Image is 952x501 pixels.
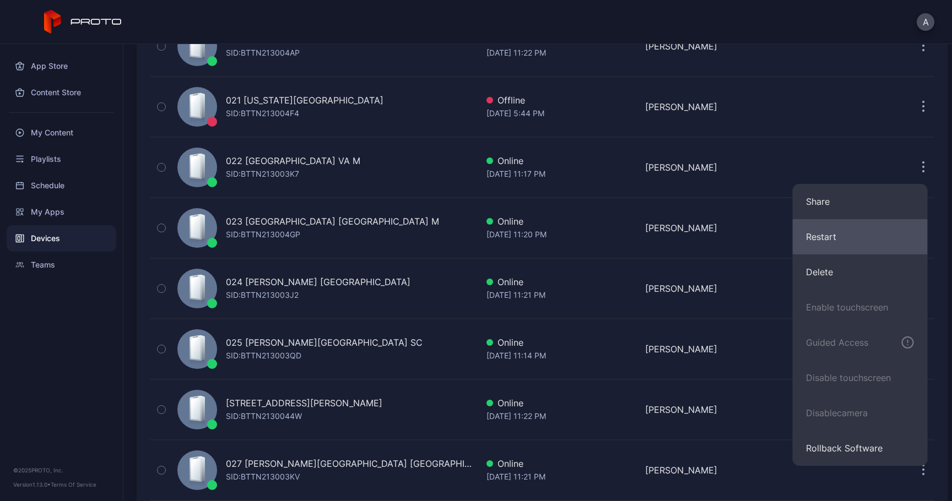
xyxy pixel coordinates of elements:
[793,360,928,395] button: Disable touchscreen
[486,107,637,120] div: [DATE] 5:44 PM
[7,225,116,252] a: Devices
[645,342,796,356] div: [PERSON_NAME]
[13,481,51,488] span: Version 1.13.0 •
[645,40,796,53] div: [PERSON_NAME]
[486,154,637,167] div: Online
[226,336,423,349] div: 025 [PERSON_NAME][GEOGRAPHIC_DATA] SC
[7,146,116,172] a: Playlists
[226,167,299,181] div: SID: BTTN213003K7
[486,167,637,181] div: [DATE] 11:17 PM
[645,464,796,477] div: [PERSON_NAME]
[486,228,637,241] div: [DATE] 11:20 PM
[7,172,116,199] a: Schedule
[226,410,302,423] div: SID: BTTN2130044W
[793,254,928,290] button: Delete
[7,119,116,146] a: My Content
[645,100,796,113] div: [PERSON_NAME]
[226,46,300,59] div: SID: BTTN213004AP
[486,349,637,362] div: [DATE] 11:14 PM
[486,410,637,423] div: [DATE] 11:22 PM
[917,13,934,31] button: A
[51,481,96,488] a: Terms Of Service
[226,457,478,470] div: 027 [PERSON_NAME][GEOGRAPHIC_DATA] [GEOGRAPHIC_DATA]
[486,457,637,470] div: Online
[793,219,928,254] button: Restart
[7,79,116,106] a: Content Store
[226,470,300,483] div: SID: BTTN213003KV
[226,154,360,167] div: 022 [GEOGRAPHIC_DATA] VA M
[645,221,796,235] div: [PERSON_NAME]
[7,199,116,225] a: My Apps
[793,290,928,325] button: Enable touchscreen
[645,282,796,295] div: [PERSON_NAME]
[793,184,928,219] button: Share
[226,228,300,241] div: SID: BTTN213004GP
[226,275,410,288] div: 024 [PERSON_NAME] [GEOGRAPHIC_DATA]
[226,94,383,107] div: 021 [US_STATE][GEOGRAPHIC_DATA]
[645,161,796,174] div: [PERSON_NAME]
[486,288,637,302] div: [DATE] 11:21 PM
[486,275,637,288] div: Online
[226,288,299,302] div: SID: BTTN213003J2
[7,252,116,278] a: Teams
[226,396,382,410] div: [STREET_ADDRESS][PERSON_NAME]
[486,336,637,349] div: Online
[793,431,928,466] button: Rollback Software
[645,403,796,416] div: [PERSON_NAME]
[13,466,110,475] div: © 2025 PROTO, Inc.
[486,94,637,107] div: Offline
[7,53,116,79] a: App Store
[806,336,868,349] div: Guided Access
[486,470,637,483] div: [DATE] 11:21 PM
[486,46,637,59] div: [DATE] 11:22 PM
[226,215,439,228] div: 023 [GEOGRAPHIC_DATA] [GEOGRAPHIC_DATA] M
[226,107,299,120] div: SID: BTTN213004F4
[793,395,928,431] button: Disablecamera
[226,349,301,362] div: SID: BTTN213003QD
[793,325,928,360] button: Guided Access
[486,215,637,228] div: Online
[486,396,637,410] div: Online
